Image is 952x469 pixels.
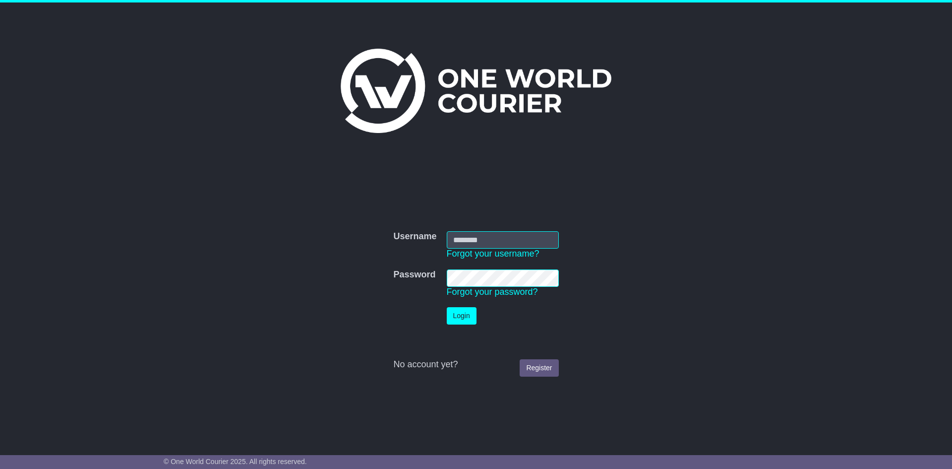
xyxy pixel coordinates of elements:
a: Register [520,359,558,377]
img: One World [341,49,611,133]
span: © One World Courier 2025. All rights reserved. [164,458,307,466]
div: No account yet? [393,359,558,370]
a: Forgot your username? [447,249,539,259]
a: Forgot your password? [447,287,538,297]
label: Password [393,269,435,280]
label: Username [393,231,436,242]
button: Login [447,307,476,325]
